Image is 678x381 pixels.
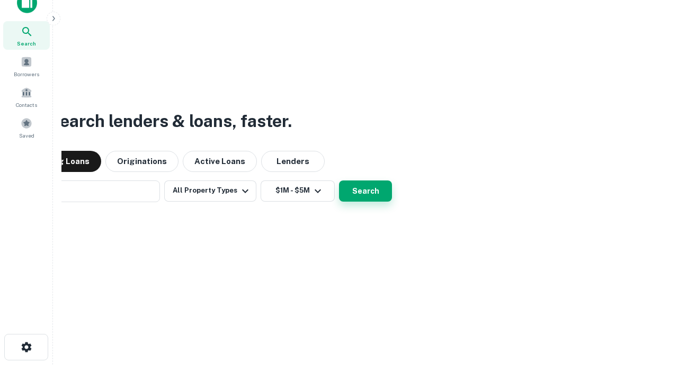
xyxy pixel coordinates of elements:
[3,21,50,50] a: Search
[3,113,50,142] a: Saved
[3,83,50,111] a: Contacts
[14,70,39,78] span: Borrowers
[16,101,37,109] span: Contacts
[17,39,36,48] span: Search
[339,180,392,202] button: Search
[164,180,256,202] button: All Property Types
[625,296,678,347] iframe: Chat Widget
[3,52,50,80] a: Borrowers
[183,151,257,172] button: Active Loans
[19,131,34,140] span: Saved
[48,108,292,134] h3: Search lenders & loans, faster.
[261,151,325,172] button: Lenders
[261,180,335,202] button: $1M - $5M
[105,151,179,172] button: Originations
